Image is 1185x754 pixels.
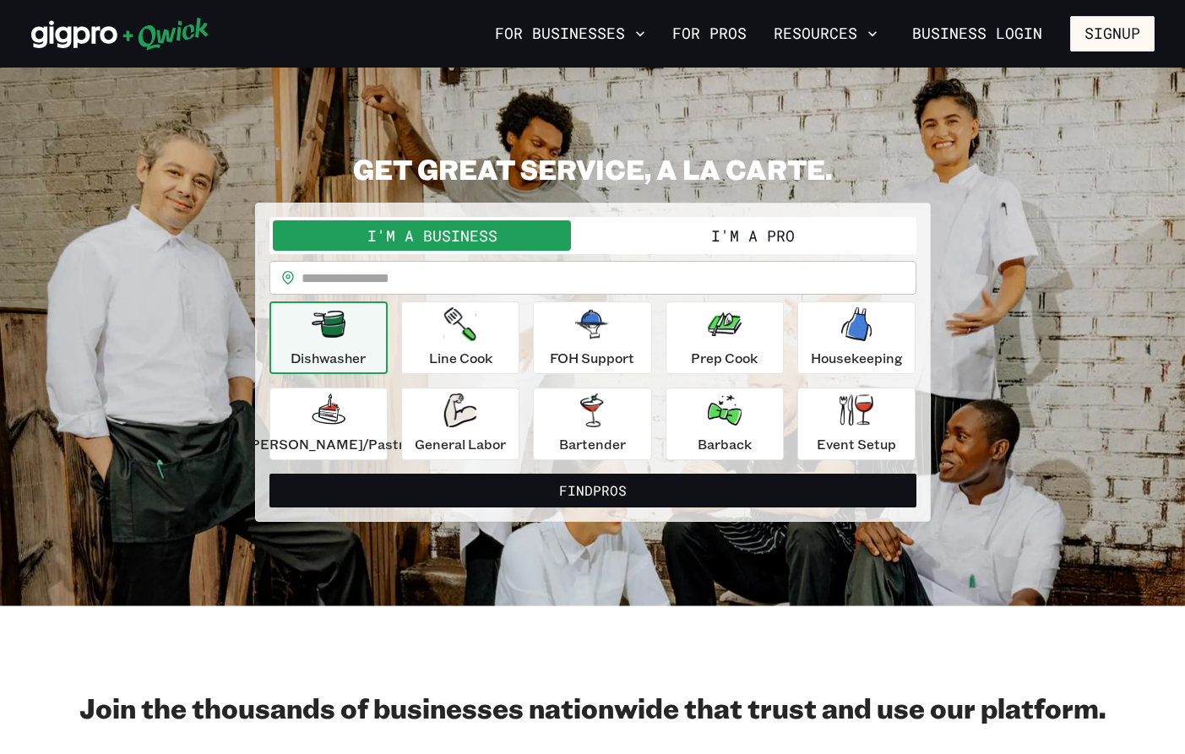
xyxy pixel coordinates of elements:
a: For Pros [666,19,753,48]
button: I'm a Business [273,220,593,251]
button: Event Setup [797,388,916,460]
button: Resources [767,19,884,48]
button: I'm a Pro [593,220,913,251]
h2: Join the thousands of businesses nationwide that trust and use our platform. [31,691,1155,724]
button: For Businesses [488,19,652,48]
a: Business Login [898,16,1057,52]
button: FindPros [269,474,916,507]
p: FOH Support [550,348,634,368]
p: Bartender [559,434,626,454]
button: Barback [666,388,784,460]
h2: GET GREAT SERVICE, A LA CARTE. [255,152,931,186]
p: Event Setup [817,434,896,454]
p: Prep Cook [691,348,758,368]
p: Dishwasher [291,348,366,368]
p: [PERSON_NAME]/Pastry [246,434,411,454]
p: Housekeeping [811,348,903,368]
button: Dishwasher [269,301,388,374]
p: General Labor [415,434,506,454]
button: Prep Cook [666,301,784,374]
p: Line Cook [429,348,492,368]
button: Bartender [533,388,651,460]
button: General Labor [401,388,519,460]
button: FOH Support [533,301,651,374]
button: Housekeeping [797,301,916,374]
button: Line Cook [401,301,519,374]
button: Signup [1070,16,1155,52]
button: [PERSON_NAME]/Pastry [269,388,388,460]
p: Barback [698,434,752,454]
